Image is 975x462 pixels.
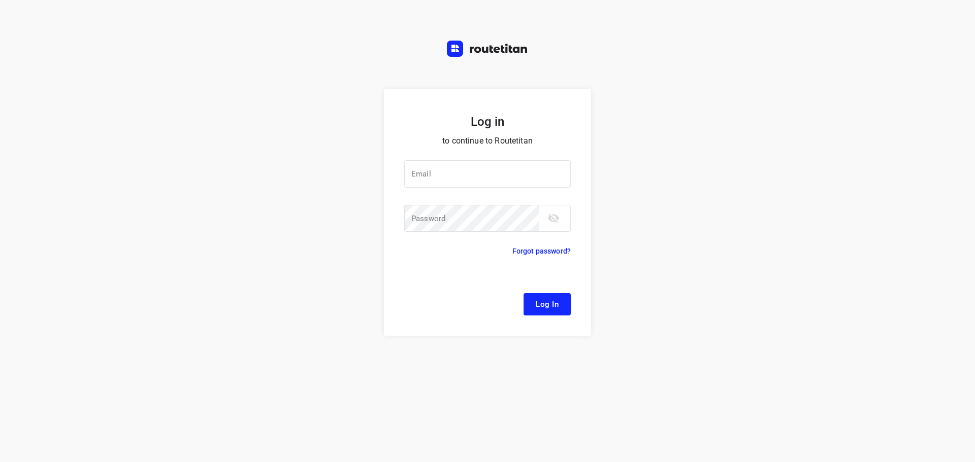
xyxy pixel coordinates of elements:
[524,293,571,315] button: Log In
[404,134,571,148] p: to continue to Routetitan
[543,208,564,228] button: toggle password visibility
[512,245,571,257] p: Forgot password?
[447,41,528,57] img: Routetitan
[404,114,571,130] h5: Log in
[536,298,559,311] span: Log In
